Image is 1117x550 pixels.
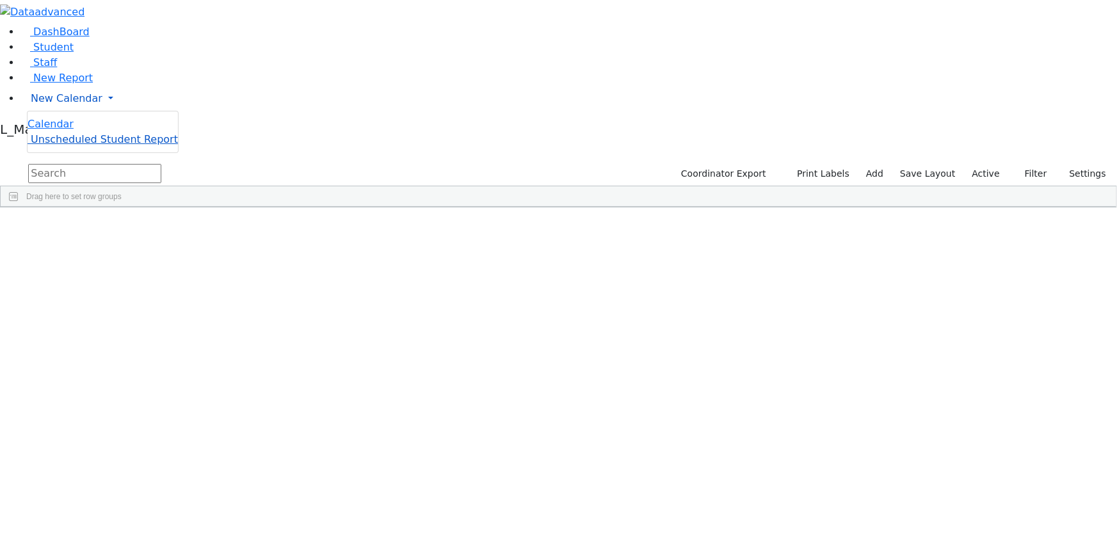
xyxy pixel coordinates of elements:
[28,118,74,130] span: Calendar
[33,26,90,38] span: DashBoard
[28,133,178,145] a: Unscheduled Student Report
[27,111,179,153] ul: New Calendar
[1053,164,1112,184] button: Settings
[28,164,161,183] input: Search
[782,164,855,184] button: Print Labels
[26,192,122,201] span: Drag here to set row groups
[20,56,57,69] a: Staff
[20,72,93,84] a: New Report
[894,164,961,184] button: Save Layout
[20,86,1117,111] a: New Calendar
[860,164,889,184] a: Add
[20,41,74,53] a: Student
[673,164,772,184] button: Coordinator Export
[33,56,57,69] span: Staff
[20,26,90,38] a: DashBoard
[28,117,74,132] a: Calendar
[33,72,93,84] span: New Report
[31,133,178,145] span: Unscheduled Student Report
[31,92,102,104] span: New Calendar
[967,164,1006,184] label: Active
[1008,164,1053,184] button: Filter
[33,41,74,53] span: Student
